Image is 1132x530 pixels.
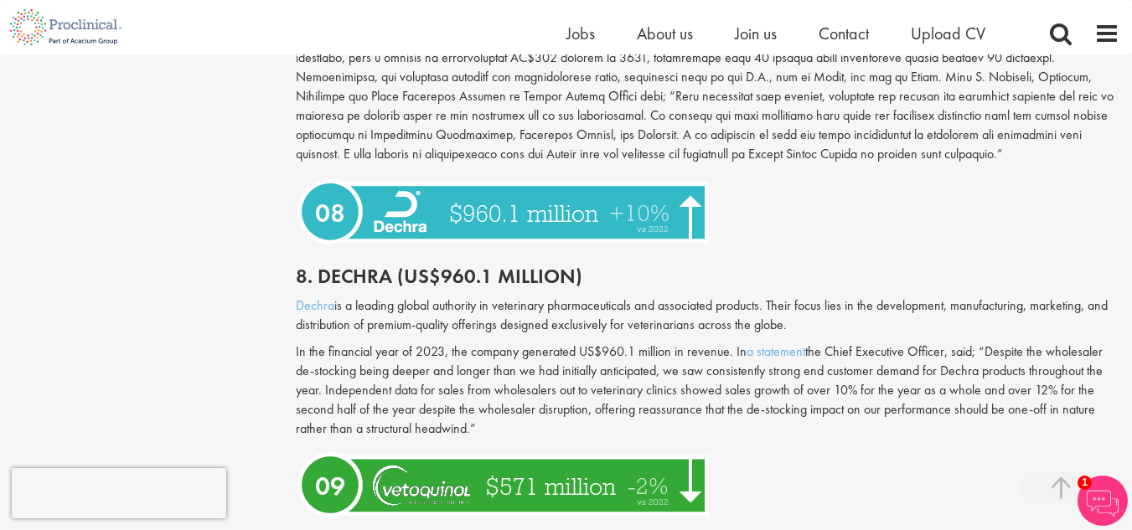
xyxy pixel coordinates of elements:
a: Upload CV [911,23,985,44]
img: Chatbot [1078,476,1128,526]
a: Jobs [566,23,595,44]
h2: 8. Dechra (US$960.1 million) [296,265,1119,287]
a: Join us [735,23,777,44]
p: In the financial year of 2023, the company generated US$960.1 million in revenue. In the Chief Ex... [296,342,1119,438]
a: Contact [819,23,869,44]
a: About us [637,23,693,44]
iframe: reCAPTCHA [12,468,226,518]
p: In a , Loremi Dolors Ametco Adipiscinge seddoeius te incididun, utlabor Etdolo Magnaa Enimad mini... [296,11,1119,164]
a: a statement [747,342,805,360]
a: Dechra [296,296,334,314]
p: is a leading global authority in veterinary pharmaceuticals and associated products. Their focus ... [296,296,1119,335]
span: 1 [1078,476,1092,490]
